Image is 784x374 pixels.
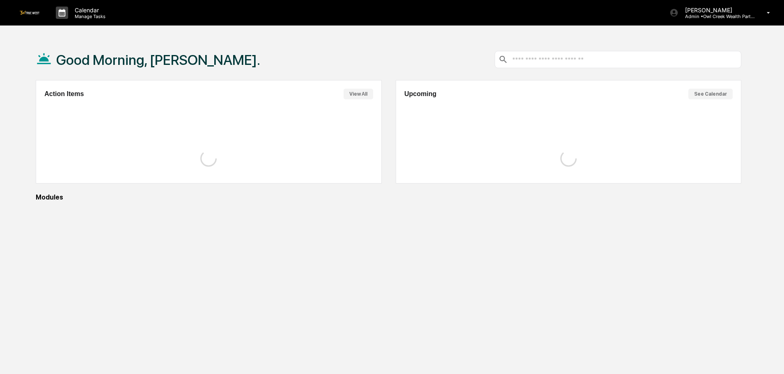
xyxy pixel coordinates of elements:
img: logo [20,11,39,14]
p: Admin • Owl Creek Wealth Partners [679,14,755,19]
p: [PERSON_NAME] [679,7,755,14]
button: View All [344,89,373,99]
h2: Action Items [44,90,84,98]
div: Modules [36,193,741,201]
button: See Calendar [688,89,733,99]
h2: Upcoming [404,90,436,98]
p: Manage Tasks [68,14,110,19]
h1: Good Morning, [PERSON_NAME]. [56,52,260,68]
p: Calendar [68,7,110,14]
